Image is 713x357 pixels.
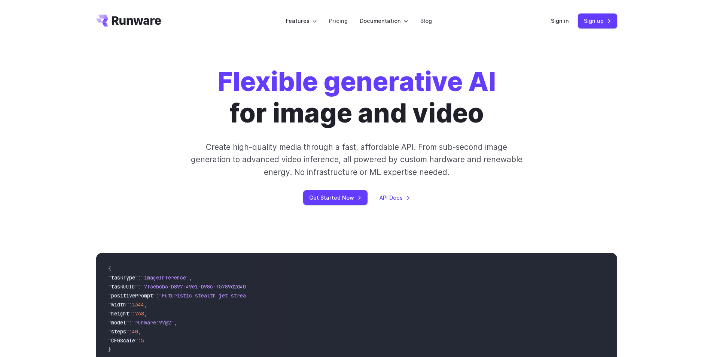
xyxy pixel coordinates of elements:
[108,319,129,326] span: "model"
[217,66,496,97] strong: Flexible generative AI
[380,193,410,202] a: API Docs
[108,274,138,281] span: "taskType"
[138,337,141,344] span: :
[420,16,432,25] a: Blog
[217,66,496,129] h1: for image and video
[360,16,408,25] label: Documentation
[551,16,569,25] a: Sign in
[138,274,141,281] span: :
[108,265,111,272] span: {
[132,319,174,326] span: "runware:97@2"
[144,301,147,308] span: ,
[144,310,147,317] span: ,
[108,310,132,317] span: "height"
[132,310,135,317] span: :
[108,283,138,290] span: "taskUUID"
[286,16,317,25] label: Features
[141,283,255,290] span: "7f3ebcb6-b897-49e1-b98c-f5789d2d40d7"
[138,283,141,290] span: :
[129,328,132,335] span: :
[578,13,617,28] a: Sign up
[303,190,368,205] a: Get Started Now
[141,337,144,344] span: 5
[108,292,156,299] span: "positivePrompt"
[129,301,132,308] span: :
[189,274,192,281] span: ,
[129,319,132,326] span: :
[329,16,348,25] a: Pricing
[190,141,523,178] p: Create high-quality media through a fast, affordable API. From sub-second image generation to adv...
[108,301,129,308] span: "width"
[174,319,177,326] span: ,
[132,328,138,335] span: 40
[108,346,111,353] span: }
[141,274,189,281] span: "imageInference"
[156,292,159,299] span: :
[132,301,144,308] span: 1344
[96,15,161,27] a: Go to /
[138,328,141,335] span: ,
[159,292,432,299] span: "Futuristic stealth jet streaking through a neon-lit cityscape with glowing purple exhaust"
[108,337,138,344] span: "CFGScale"
[108,328,129,335] span: "steps"
[135,310,144,317] span: 768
